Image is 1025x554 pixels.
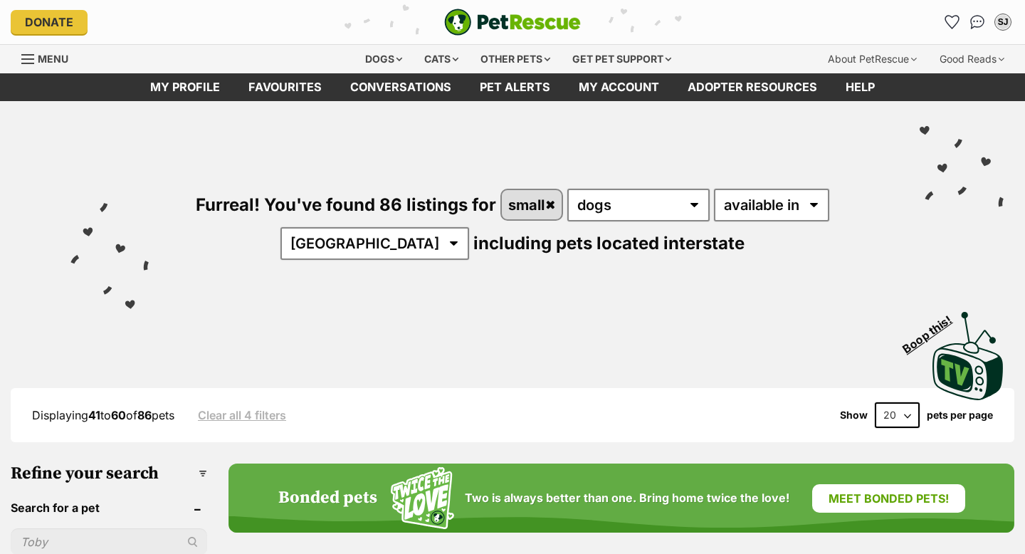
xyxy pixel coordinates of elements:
span: Displaying to of pets [32,408,174,422]
a: Conversations [966,11,989,33]
span: including pets located interstate [473,233,745,254]
a: Boop this! [932,299,1004,403]
a: PetRescue [444,9,581,36]
img: chat-41dd97257d64d25036548639549fe6c8038ab92f7586957e7f3b1b290dea8141.svg [970,15,985,29]
div: Dogs [355,45,412,73]
header: Search for a pet [11,501,207,514]
span: Boop this! [900,304,966,355]
img: logo-e224e6f780fb5917bec1dbf3a21bbac754714ae5b6737aabdf751b685950b380.svg [444,9,581,36]
span: Show [840,409,868,421]
a: My profile [136,73,234,101]
button: My account [992,11,1014,33]
span: Furreal! You've found 86 listings for [196,194,496,215]
img: Squiggle [391,467,454,529]
div: Cats [414,45,468,73]
a: Meet bonded pets! [812,484,965,513]
strong: 41 [88,408,100,422]
a: Favourites [940,11,963,33]
label: pets per page [927,409,993,421]
a: small [502,190,562,219]
ul: Account quick links [940,11,1014,33]
a: Help [831,73,889,101]
a: Menu [21,45,78,70]
a: Pet alerts [466,73,564,101]
div: Other pets [471,45,560,73]
div: Get pet support [562,45,681,73]
span: Menu [38,53,68,65]
a: Donate [11,10,88,34]
a: Favourites [234,73,336,101]
strong: 60 [111,408,126,422]
strong: 86 [137,408,152,422]
h4: Bonded pets [278,488,377,508]
div: Good Reads [930,45,1014,73]
div: About PetRescue [818,45,927,73]
a: conversations [336,73,466,101]
img: PetRescue TV logo [932,312,1004,400]
a: Adopter resources [673,73,831,101]
a: Clear all 4 filters [198,409,286,422]
div: SJ [996,15,1010,29]
span: Two is always better than one. Bring home twice the love! [465,491,789,505]
a: My account [564,73,673,101]
h3: Refine your search [11,464,207,484]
